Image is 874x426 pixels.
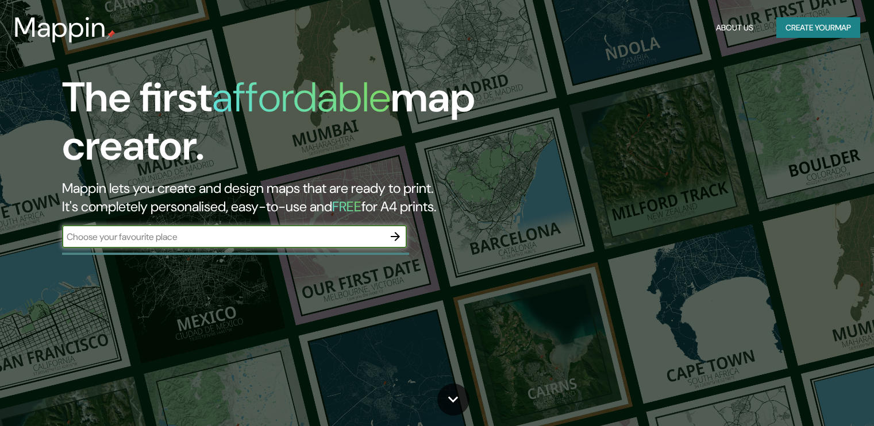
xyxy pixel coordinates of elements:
iframe: Help widget launcher [772,381,861,413]
h5: FREE [332,197,361,215]
button: About Us [711,17,758,38]
button: Create yourmap [776,17,860,38]
h3: Mappin [14,11,106,44]
img: mappin-pin [106,30,115,39]
h1: affordable [212,71,391,124]
input: Choose your favourite place [62,230,384,243]
h2: Mappin lets you create and design maps that are ready to print. It's completely personalised, eas... [62,179,499,216]
h1: The first map creator. [62,73,499,179]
